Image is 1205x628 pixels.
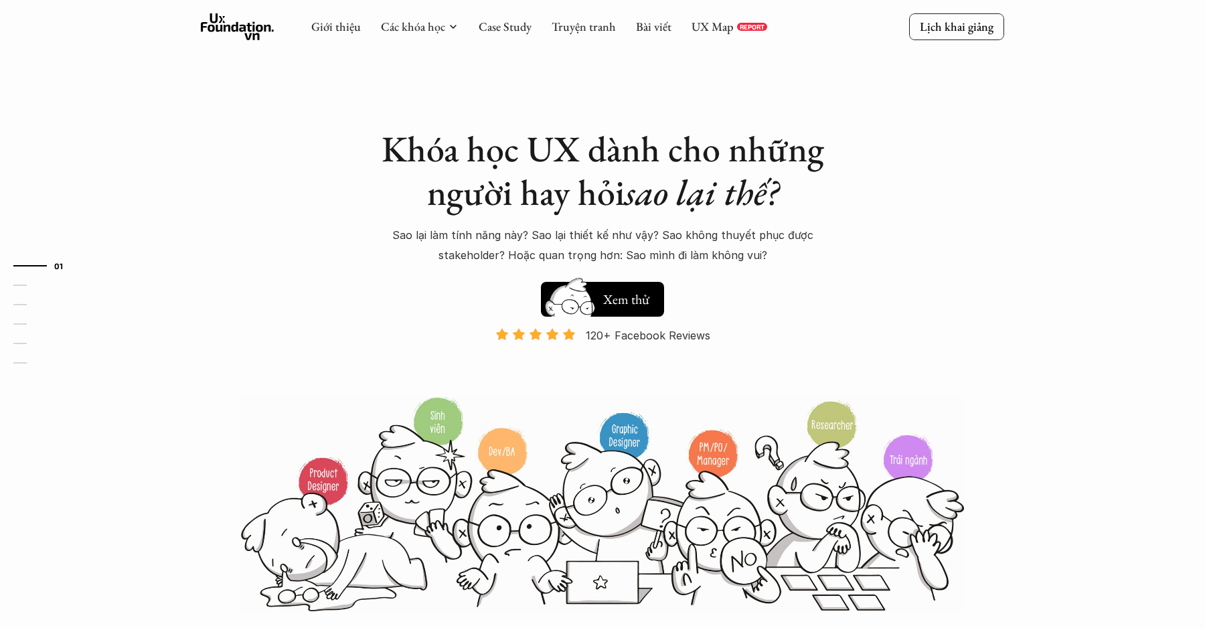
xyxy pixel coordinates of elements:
a: 120+ Facebook Reviews [483,327,722,395]
a: Các khóa học [381,19,445,34]
h5: Xem thử [601,290,651,309]
a: Bài viết [636,19,671,34]
p: 120+ Facebook Reviews [586,325,710,345]
a: Truyện tranh [552,19,616,34]
strong: 01 [54,260,64,270]
a: 01 [13,258,77,274]
a: Case Study [479,19,532,34]
a: Xem thử [541,275,664,317]
a: Lịch khai giảng [909,13,1004,40]
p: Lịch khai giảng [920,19,993,34]
a: UX Map [692,19,734,34]
p: REPORT [740,23,765,31]
a: Giới thiệu [311,19,361,34]
p: Sao lại làm tính năng này? Sao lại thiết kế như vậy? Sao không thuyết phục được stakeholder? Hoặc... [368,225,837,266]
em: sao lại thế? [625,169,779,216]
h1: Khóa học UX dành cho những người hay hỏi [368,127,837,214]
